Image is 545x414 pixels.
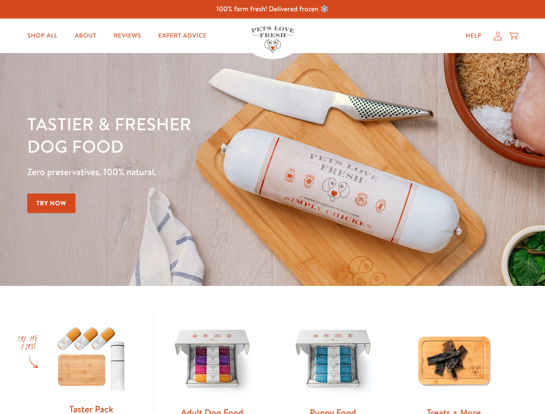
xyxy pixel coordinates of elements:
img: Pets Love Fresh [251,26,294,53]
p: Zero preservatives. 100% natural. [27,164,354,180]
a: Reviews [107,27,148,44]
a: Expert Advice [151,27,214,44]
a: About [68,27,103,44]
a: Shop All [20,27,64,44]
a: Help [459,27,488,44]
h1: Tastier & fresher dog food [27,113,354,157]
a: Try Now [27,194,76,213]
